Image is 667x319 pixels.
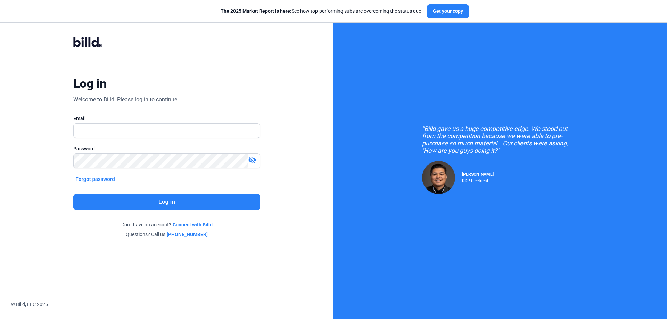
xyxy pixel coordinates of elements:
div: Password [73,145,260,152]
mat-icon: visibility_off [248,156,256,164]
div: "Billd gave us a huge competitive edge. We stood out from the competition because we were able to... [422,125,578,154]
div: Welcome to Billd! Please log in to continue. [73,95,179,104]
div: RDP Electrical [462,177,494,183]
a: Connect with Billd [173,221,213,228]
div: Email [73,115,260,122]
span: The 2025 Market Report is here: [221,8,291,14]
div: Questions? Call us [73,231,260,238]
div: See how top-performing subs are overcoming the status quo. [221,8,423,15]
span: [PERSON_NAME] [462,172,494,177]
img: Raul Pacheco [422,161,455,194]
button: Log in [73,194,260,210]
button: Forgot password [73,175,117,183]
div: Don't have an account? [73,221,260,228]
a: [PHONE_NUMBER] [167,231,208,238]
button: Get your copy [427,4,469,18]
div: Log in [73,76,106,91]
